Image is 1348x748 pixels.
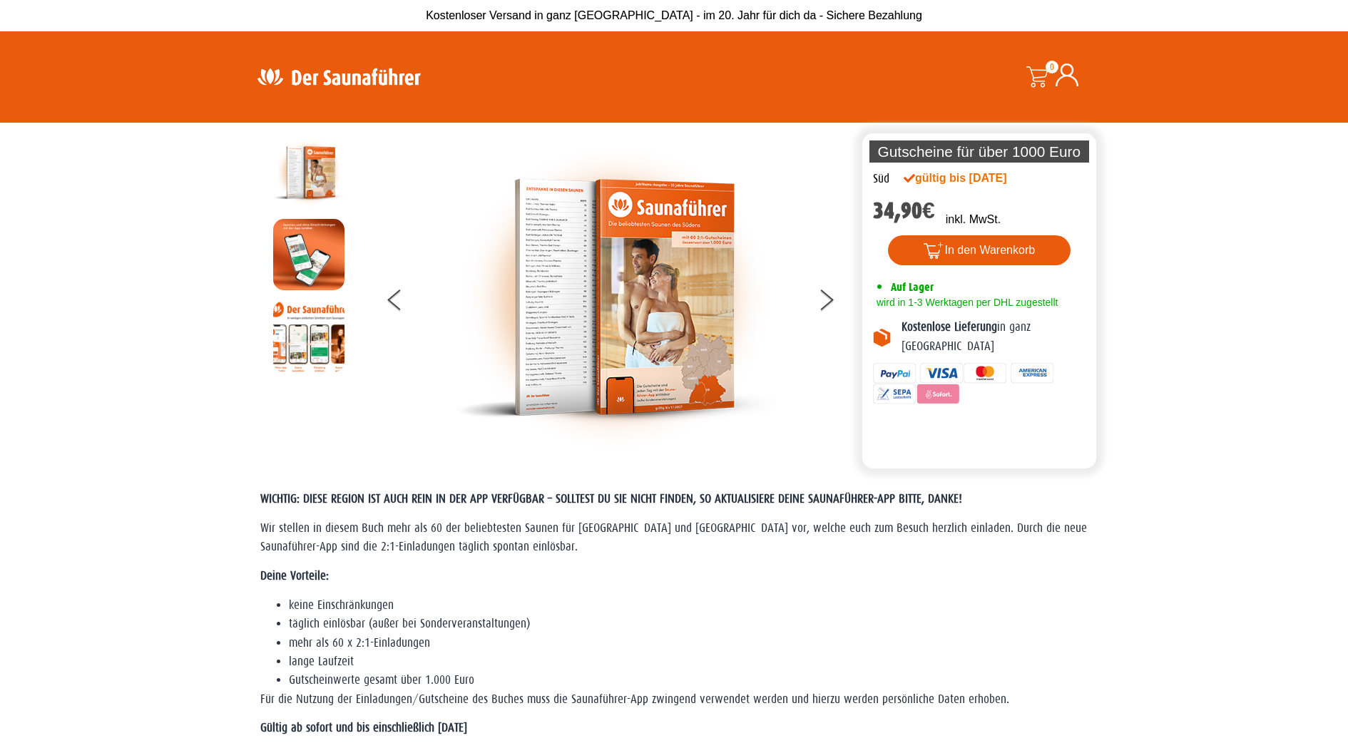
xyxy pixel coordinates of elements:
b: Kostenlose Lieferung [902,320,997,334]
bdi: 34,90 [873,198,935,224]
img: MOCKUP-iPhone_regional [273,219,344,290]
span: 0 [1046,61,1058,73]
p: in ganz [GEOGRAPHIC_DATA] [902,318,1086,356]
span: Kostenloser Versand in ganz [GEOGRAPHIC_DATA] - im 20. Jahr für dich da - Sichere Bezahlung [426,9,922,21]
span: WICHTIG: DIESE REGION IST AUCH REIN IN DER APP VERFÜGBAR – SOLLTEST DU SIE NICHT FINDEN, SO AKTUA... [260,492,962,506]
button: In den Warenkorb [888,235,1071,265]
span: € [922,198,935,224]
span: wird in 1-3 Werktagen per DHL zugestellt [873,297,1058,308]
p: inkl. MwSt. [946,211,1001,228]
strong: Gültig ab sofort und bis einschließlich [DATE] [260,721,467,734]
span: Auf Lager [891,280,934,294]
li: mehr als 60 x 2:1-Einladungen [289,634,1088,652]
li: keine Einschränkungen [289,596,1088,615]
li: lange Laufzeit [289,652,1088,671]
li: Gutscheinwerte gesamt über 1.000 Euro [289,671,1088,690]
div: Süd [873,170,889,188]
strong: Deine Vorteile: [260,569,329,583]
img: Anleitung7tn [273,301,344,372]
img: der-saunafuehrer-2025-sued [273,137,344,208]
span: Wir stellen in diesem Buch mehr als 60 der beliebtesten Saunen für [GEOGRAPHIC_DATA] und [GEOGRAP... [260,521,1087,553]
p: Gutscheine für über 1000 Euro [869,140,1089,163]
div: gültig bis [DATE] [904,170,1038,187]
img: der-saunafuehrer-2025-sued [455,137,776,458]
p: Für die Nutzung der Einladungen/Gutscheine des Buches muss die Saunaführer-App zwingend verwendet... [260,690,1088,709]
li: täglich einlösbar (außer bei Sonderveranstaltungen) [289,615,1088,633]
